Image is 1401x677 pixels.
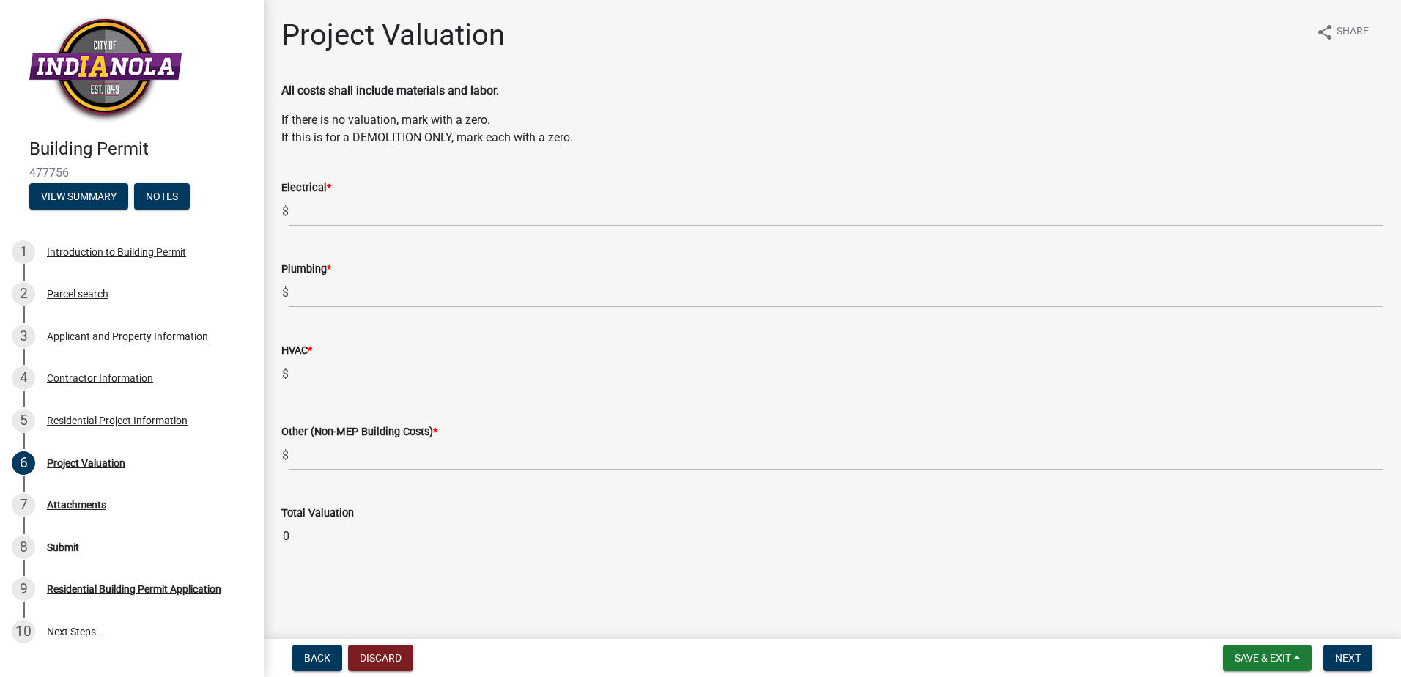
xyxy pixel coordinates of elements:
button: Save & Exit [1223,645,1312,671]
button: shareShare [1304,18,1380,46]
div: Contractor Information [47,373,153,383]
div: 3 [12,325,35,348]
span: Back [304,652,330,664]
label: Other (Non-MEP Building Costs) [281,427,437,437]
span: $ [281,359,289,389]
div: 4 [12,366,35,390]
label: HVAC [281,346,312,356]
div: 10 [12,620,35,643]
wm-modal-confirm: Summary [29,191,128,203]
span: $ [281,440,289,470]
button: Discard [348,645,413,671]
div: Introduction to Building Permit [47,247,186,257]
button: Next [1323,645,1372,671]
button: Notes [134,183,190,210]
div: 7 [12,493,35,517]
div: 5 [12,409,35,432]
div: Applicant and Property Information [47,331,208,341]
div: 8 [12,536,35,559]
i: share [1316,23,1334,41]
span: 477756 [29,166,234,180]
div: Project Valuation [47,458,125,468]
p: If there is no valuation, mark with a zero. If this is for a DEMOLITION ONLY, mark each with a zero. [281,111,1383,147]
h1: Project Valuation [281,18,505,53]
label: Electrical [281,183,331,193]
div: 1 [12,240,35,264]
span: Save & Exit [1235,652,1291,664]
div: Attachments [47,500,106,510]
span: $ [281,196,289,226]
img: City of Indianola, Iowa [29,15,182,123]
div: 6 [12,451,35,475]
div: 2 [12,282,35,306]
span: Next [1335,652,1361,664]
wm-modal-confirm: Notes [134,191,190,203]
div: Residential Building Permit Application [47,584,221,594]
button: View Summary [29,183,128,210]
span: Share [1337,23,1369,41]
div: Parcel search [47,289,108,299]
span: $ [281,278,289,308]
label: Plumbing [281,264,331,275]
div: Residential Project Information [47,415,188,426]
strong: All costs shall include materials and labor. [281,84,499,97]
label: Total Valuation [281,508,354,519]
h4: Building Permit [29,138,252,160]
div: 9 [12,577,35,601]
button: Back [292,645,342,671]
div: Submit [47,542,79,552]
